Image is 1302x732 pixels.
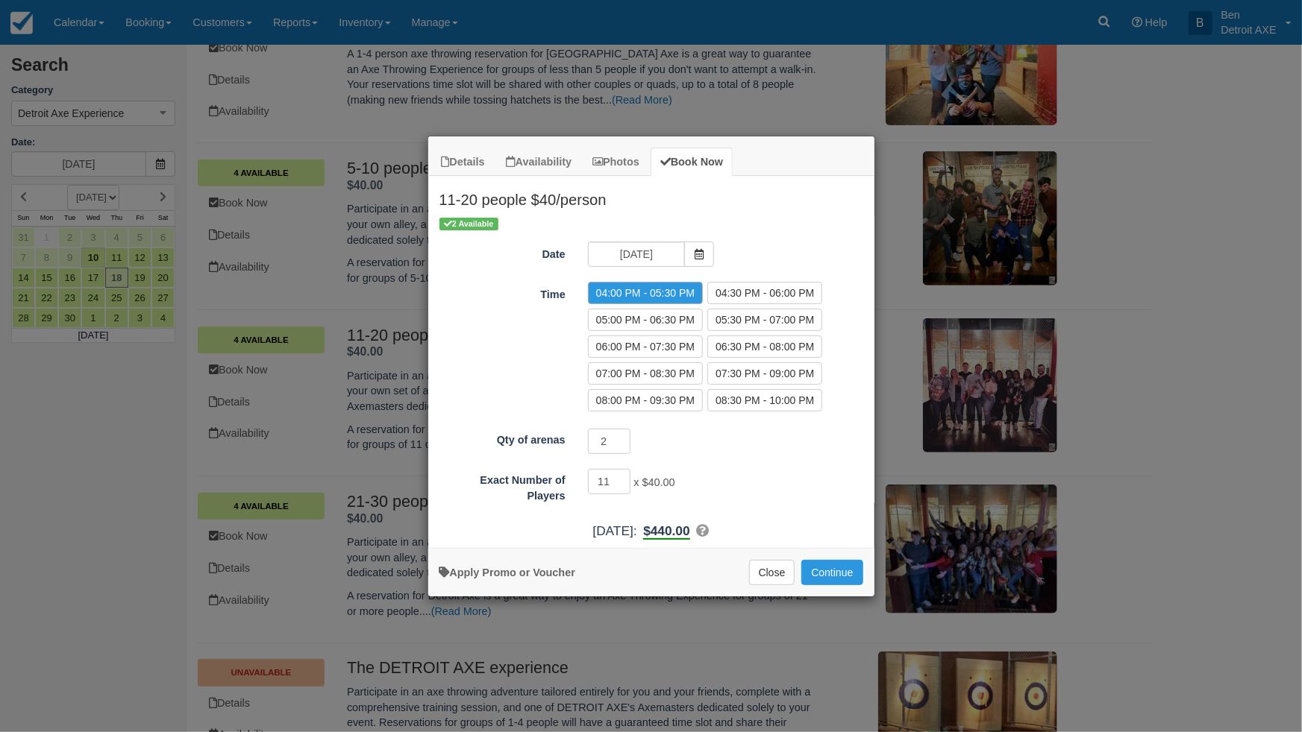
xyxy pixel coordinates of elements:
label: 06:30 PM - 08:00 PM [707,335,822,358]
label: 08:30 PM - 10:00 PM [707,389,822,411]
a: Photos [583,148,649,177]
div: Item Modal [428,176,874,540]
label: Qty of arenas [428,427,577,448]
input: Qty of arenas [588,429,631,454]
span: 2 Available [439,218,498,230]
button: Add to Booking [801,560,863,585]
a: Book Now [651,148,733,177]
label: 07:30 PM - 09:00 PM [707,362,822,385]
label: 04:30 PM - 06:00 PM [707,282,822,304]
label: 08:00 PM - 09:30 PM [588,389,703,411]
label: 05:00 PM - 06:30 PM [588,309,703,331]
span: [DATE] [593,523,633,538]
label: 04:00 PM - 05:30 PM [588,282,703,304]
b: $440.00 [643,523,689,540]
h2: 11-20 people $40/person [428,176,874,215]
a: Apply Voucher [439,567,575,578]
label: 06:00 PM - 07:30 PM [588,335,703,358]
a: Availability [496,148,581,177]
span: x $40.00 [633,477,675,489]
label: Exact Number of Players [428,467,577,503]
a: Details [432,148,495,177]
label: Time [428,282,577,303]
button: Close [749,560,795,585]
input: Exact Number of Players [588,469,631,494]
label: Date [428,242,577,262]
label: 07:00 PM - 08:30 PM [588,362,703,385]
label: 05:30 PM - 07:00 PM [707,309,822,331]
div: : [428,522,874,540]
